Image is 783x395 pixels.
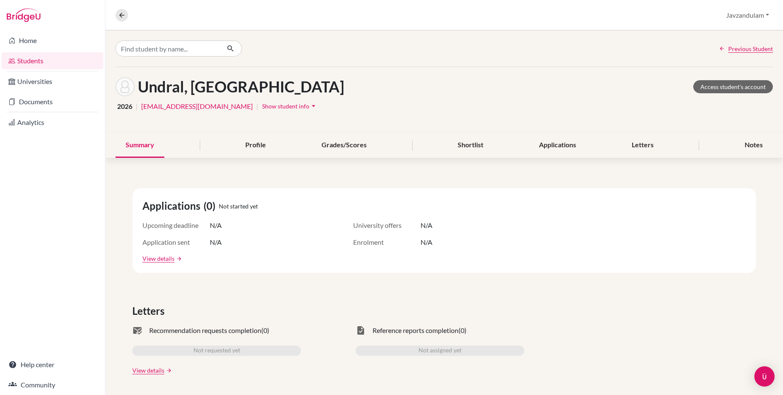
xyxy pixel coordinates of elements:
[132,325,142,335] span: mark_email_read
[728,44,773,53] span: Previous Student
[353,237,421,247] span: Enrolment
[311,133,377,158] div: Grades/Scores
[142,237,210,247] span: Application sent
[193,346,240,356] span: Not requested yet
[2,32,103,49] a: Home
[141,101,253,111] a: [EMAIL_ADDRESS][DOMAIN_NAME]
[210,220,222,230] span: N/A
[309,102,318,110] i: arrow_drop_down
[142,254,174,263] a: View details
[448,133,493,158] div: Shortlist
[2,73,103,90] a: Universities
[353,220,421,230] span: University offers
[262,103,309,110] span: Show student info
[142,198,204,214] span: Applications
[722,7,773,23] button: Javzandulam
[261,325,269,335] span: (0)
[149,325,261,335] span: Recommendation requests completion
[115,133,164,158] div: Summary
[719,44,773,53] a: Previous Student
[164,368,172,373] a: arrow_forward
[115,77,134,96] img: Margad Undral's avatar
[117,101,132,111] span: 2026
[735,133,773,158] div: Notes
[2,52,103,69] a: Students
[2,114,103,131] a: Analytics
[418,346,461,356] span: Not assigned yet
[204,198,219,214] span: (0)
[235,133,276,158] div: Profile
[256,101,258,111] span: |
[622,133,664,158] div: Letters
[219,202,258,211] span: Not started yet
[529,133,586,158] div: Applications
[2,356,103,373] a: Help center
[754,366,775,387] div: Open Intercom Messenger
[138,78,344,96] h1: Undral, [GEOGRAPHIC_DATA]
[373,325,459,335] span: Reference reports completion
[132,303,168,319] span: Letters
[142,220,210,230] span: Upcoming deadline
[115,41,220,57] input: Find student by name...
[2,93,103,110] a: Documents
[210,237,222,247] span: N/A
[174,256,182,262] a: arrow_forward
[356,325,366,335] span: task
[136,101,138,111] span: |
[7,8,40,22] img: Bridge-U
[132,366,164,375] a: View details
[421,220,432,230] span: N/A
[459,325,467,335] span: (0)
[262,100,318,113] button: Show student infoarrow_drop_down
[2,376,103,393] a: Community
[693,80,773,93] a: Access student's account
[421,237,432,247] span: N/A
